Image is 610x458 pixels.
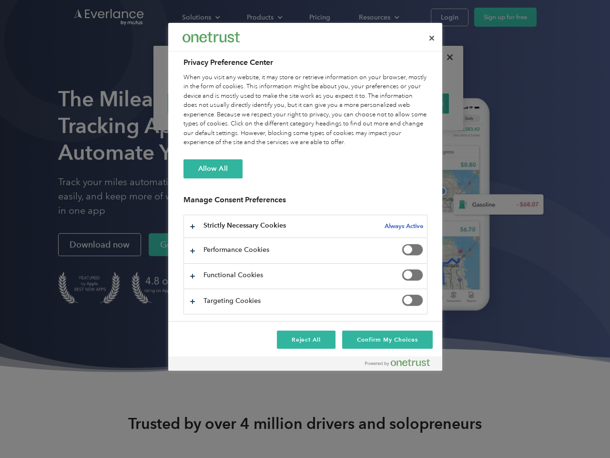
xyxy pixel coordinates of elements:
[168,23,442,371] div: Preference center
[365,359,430,366] img: Powered by OneTrust Opens in a new Tab
[342,331,432,349] button: Confirm My Choices
[421,28,442,49] button: Close
[183,159,243,178] button: Allow All
[183,32,240,42] img: Everlance
[183,57,427,68] h2: Privacy Preference Center
[183,195,427,210] h3: Manage Consent Preferences
[365,359,437,371] a: Powered by OneTrust Opens in a new Tab
[183,73,427,147] div: When you visit any website, it may store or retrieve information on your browser, mostly in the f...
[183,28,240,47] div: Everlance
[277,331,336,349] button: Reject All
[168,23,442,371] div: Privacy Preference Center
